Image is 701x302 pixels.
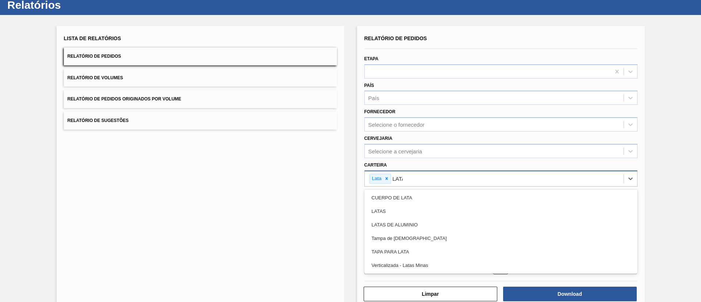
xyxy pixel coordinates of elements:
[364,191,637,204] div: CUERPO DE LATA
[68,118,129,123] span: Relatório de Sugestões
[368,148,422,154] div: Selecione a cervejaria
[64,47,337,65] button: Relatório de Pedidos
[68,75,123,80] span: Relatório de Volumes
[368,122,425,128] div: Selecione o fornecedor
[364,287,497,301] button: Limpar
[364,232,637,245] div: Tampa de [DEMOGRAPHIC_DATA]
[503,287,637,301] button: Download
[364,245,637,259] div: TAPA PARA LATA
[64,112,337,130] button: Relatório de Sugestões
[364,35,427,41] span: Relatório de Pedidos
[364,218,637,232] div: LATAS DE ALUMINIO
[68,54,121,59] span: Relatório de Pedidos
[364,83,374,88] label: País
[368,95,379,101] div: País
[364,56,379,61] label: Etapa
[64,69,337,87] button: Relatório de Volumes
[7,1,137,9] h1: Relatórios
[364,163,387,168] label: Carteira
[370,174,383,183] div: Lata
[364,136,392,141] label: Cervejaria
[364,109,395,114] label: Fornecedor
[364,204,637,218] div: LATAS
[68,96,181,102] span: Relatório de Pedidos Originados por Volume
[64,90,337,108] button: Relatório de Pedidos Originados por Volume
[364,259,637,272] div: Verticalizada - Latas Minas
[64,35,121,41] span: Lista de Relatórios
